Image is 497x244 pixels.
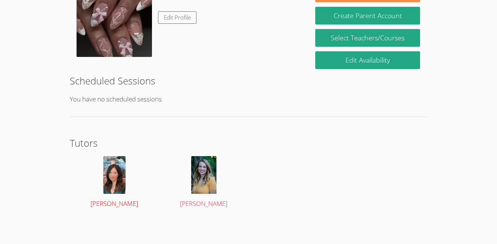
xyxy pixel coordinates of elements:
span: [PERSON_NAME] [180,199,227,208]
span: [PERSON_NAME] [91,199,138,208]
a: [PERSON_NAME] [77,156,152,209]
a: Edit Profile [158,11,196,24]
button: Create Parent Account [315,7,420,25]
p: You have no scheduled sessions [70,94,428,105]
img: avatar.png [191,156,216,194]
h2: Scheduled Sessions [70,74,428,88]
h2: Tutors [70,136,428,150]
img: avatar.png [103,156,126,194]
a: Edit Availability [315,51,420,69]
a: [PERSON_NAME] [166,156,241,209]
a: Select Teachers/Courses [315,29,420,47]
